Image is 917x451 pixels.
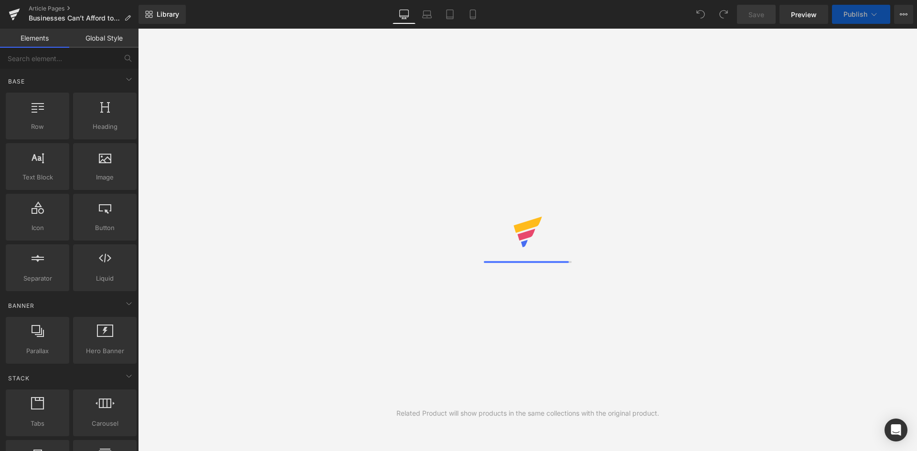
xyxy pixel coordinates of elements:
span: Tabs [9,419,66,429]
span: Base [7,77,26,86]
span: Separator [9,273,66,283]
a: Article Pages [29,5,139,12]
span: Row [9,122,66,132]
span: Businesses Can’t Afford to Ignore Workplace Lactation Week [29,14,120,22]
span: Stack [7,374,31,383]
a: Tablet [438,5,461,24]
span: Button [76,223,134,233]
span: Icon [9,223,66,233]
a: Global Style [69,29,139,48]
span: Text Block [9,172,66,182]
span: Preview [791,10,817,20]
a: Mobile [461,5,484,24]
div: Related Product will show products in the same collections with the original product. [396,408,659,419]
span: Carousel [76,419,134,429]
span: Banner [7,301,35,310]
button: Publish [832,5,890,24]
button: Redo [714,5,733,24]
button: More [894,5,913,24]
span: Save [748,10,764,20]
button: Undo [691,5,710,24]
a: Laptop [416,5,438,24]
span: Heading [76,122,134,132]
a: New Library [139,5,186,24]
span: Image [76,172,134,182]
span: Liquid [76,273,134,283]
a: Desktop [393,5,416,24]
span: Publish [843,10,867,18]
a: Preview [779,5,828,24]
div: Open Intercom Messenger [885,419,907,441]
span: Library [157,10,179,19]
span: Hero Banner [76,346,134,356]
span: Parallax [9,346,66,356]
